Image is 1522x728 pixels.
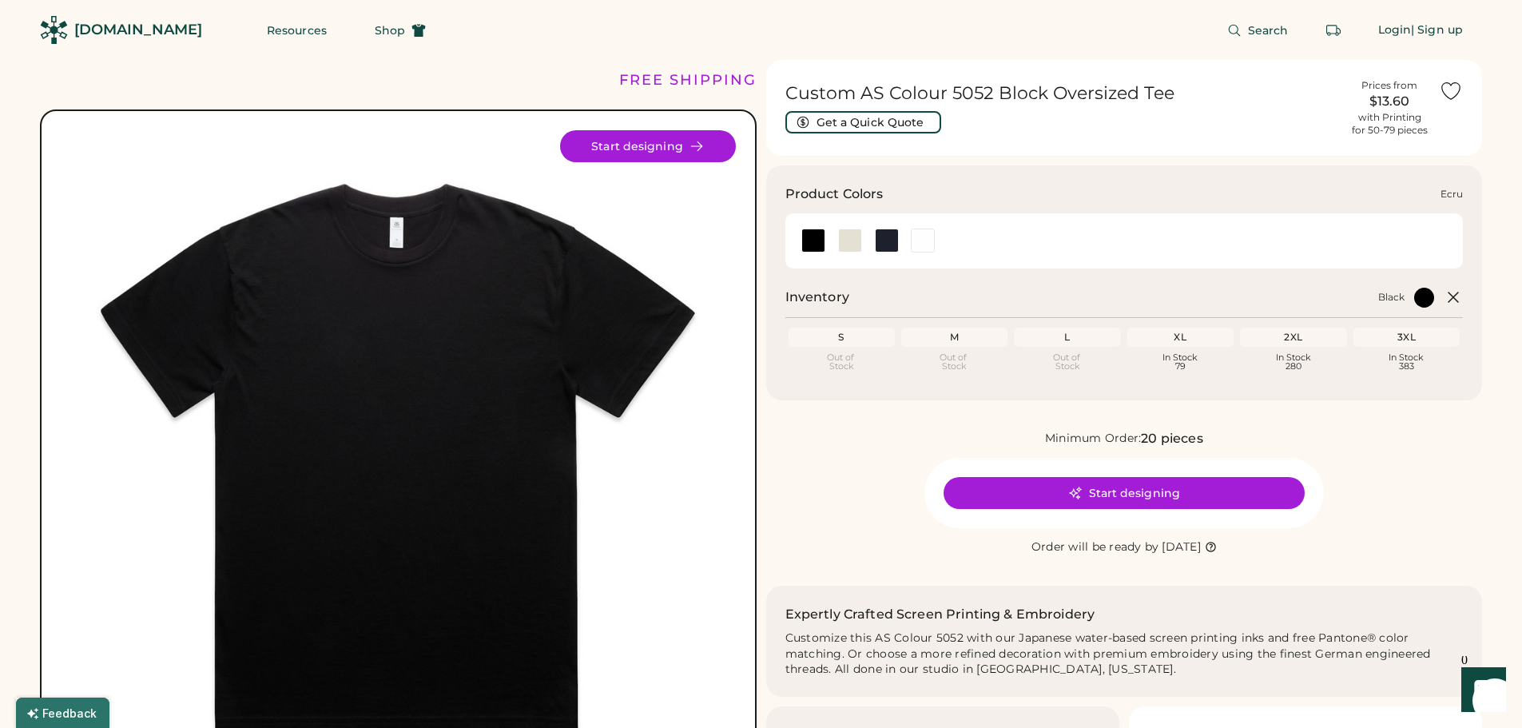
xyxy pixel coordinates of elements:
[785,82,1341,105] h1: Custom AS Colour 5052 Block Oversized Tee
[1411,22,1463,38] div: | Sign up
[944,477,1305,509] button: Start designing
[248,14,346,46] button: Resources
[1352,111,1428,137] div: with Printing for 50-79 pieces
[785,605,1095,624] h2: Expertly Crafted Screen Printing & Embroidery
[74,20,202,40] div: [DOMAIN_NAME]
[1131,353,1230,371] div: In Stock 79
[1131,331,1230,344] div: XL
[1361,79,1417,92] div: Prices from
[785,288,849,307] h2: Inventory
[1378,22,1412,38] div: Login
[1317,14,1349,46] button: Retrieve an order
[1243,331,1343,344] div: 2XL
[1017,353,1117,371] div: Out of Stock
[785,111,941,133] button: Get a Quick Quote
[560,130,736,162] button: Start designing
[1162,539,1201,555] div: [DATE]
[1017,331,1117,344] div: L
[1045,431,1142,447] div: Minimum Order:
[40,16,68,44] img: Rendered Logo - Screens
[1357,331,1456,344] div: 3XL
[904,353,1004,371] div: Out of Stock
[792,331,892,344] div: S
[1141,429,1202,448] div: 20 pieces
[904,331,1004,344] div: M
[1441,188,1463,201] div: Ecru
[356,14,445,46] button: Shop
[792,353,892,371] div: Out of Stock
[1248,25,1289,36] span: Search
[1378,291,1405,304] div: Black
[1357,353,1456,371] div: In Stock 383
[1208,14,1308,46] button: Search
[1243,353,1343,371] div: In Stock 280
[785,631,1464,678] div: Customize this AS Colour 5052 with our Japanese water-based screen printing inks and free Pantone...
[1446,656,1515,725] iframe: Front Chat
[1349,92,1429,111] div: $13.60
[619,70,757,91] div: FREE SHIPPING
[785,185,884,204] h3: Product Colors
[1031,539,1159,555] div: Order will be ready by
[375,25,405,36] span: Shop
